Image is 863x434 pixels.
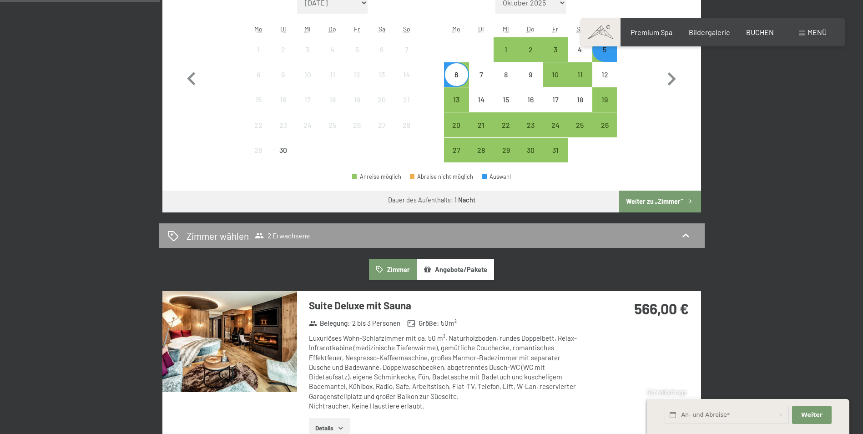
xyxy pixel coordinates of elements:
[519,71,542,94] div: 9
[295,87,320,112] div: Anreise nicht möglich
[746,28,774,36] a: BUCHEN
[403,25,410,33] abbr: Sonntag
[519,121,542,144] div: 23
[346,71,368,94] div: 12
[445,146,468,169] div: 27
[296,71,319,94] div: 10
[271,87,295,112] div: Tue Sep 16 2025
[369,112,394,137] div: Anreise nicht möglich
[352,318,400,328] span: 2 bis 3 Personen
[271,37,295,62] div: Tue Sep 02 2025
[469,138,494,162] div: Tue Oct 28 2025
[494,87,518,112] div: Anreise nicht möglich
[410,174,474,180] div: Abreise nicht möglich
[394,112,419,137] div: Sun Sep 28 2025
[246,62,271,87] div: Mon Sep 08 2025
[518,37,543,62] div: Thu Oct 02 2025
[518,87,543,112] div: Anreise nicht möglich
[162,291,297,392] img: mss_renderimg.php
[320,87,345,112] div: Thu Sep 18 2025
[518,112,543,137] div: Thu Oct 23 2025
[495,146,517,169] div: 29
[592,112,617,137] div: Anreise möglich
[518,87,543,112] div: Thu Oct 16 2025
[395,96,418,119] div: 21
[568,112,592,137] div: Anreise möglich
[246,37,271,62] div: Mon Sep 01 2025
[395,46,418,69] div: 7
[568,87,592,112] div: Anreise nicht möglich
[352,174,401,180] div: Anreise möglich
[187,229,249,242] h2: Zimmer wählen
[592,37,617,62] div: Sun Oct 05 2025
[309,318,350,328] strong: Belegung :
[689,28,730,36] a: Bildergalerie
[321,96,344,119] div: 18
[295,62,320,87] div: Anreise nicht möglich
[295,112,320,137] div: Wed Sep 24 2025
[395,121,418,144] div: 28
[494,138,518,162] div: Wed Oct 29 2025
[792,406,831,424] button: Weiter
[592,62,617,87] div: Anreise nicht möglich
[394,87,419,112] div: Sun Sep 21 2025
[469,62,494,87] div: Anreise nicht möglich
[271,37,295,62] div: Anreise nicht möglich
[328,25,336,33] abbr: Donnerstag
[345,37,369,62] div: Fri Sep 05 2025
[370,121,393,144] div: 27
[801,411,823,419] span: Weiter
[320,37,345,62] div: Anreise nicht möglich
[494,112,518,137] div: Anreise möglich
[246,87,271,112] div: Mon Sep 15 2025
[568,37,592,62] div: Sat Oct 04 2025
[395,71,418,94] div: 14
[255,231,310,240] span: 2 Erwachsene
[576,25,583,33] abbr: Samstag
[271,62,295,87] div: Anreise nicht möglich
[543,62,567,87] div: Anreise möglich
[247,71,270,94] div: 8
[444,112,469,137] div: Anreise möglich
[271,112,295,137] div: Anreise nicht möglich
[320,37,345,62] div: Thu Sep 04 2025
[543,62,567,87] div: Fri Oct 10 2025
[519,146,542,169] div: 30
[543,138,567,162] div: Fri Oct 31 2025
[345,112,369,137] div: Anreise nicht möglich
[369,37,394,62] div: Anreise nicht möglich
[247,96,270,119] div: 15
[568,37,592,62] div: Anreise nicht möglich
[569,121,591,144] div: 25
[407,318,439,328] strong: Größe :
[518,112,543,137] div: Anreise möglich
[634,300,689,317] strong: 566,00 €
[369,62,394,87] div: Sat Sep 13 2025
[369,259,416,280] button: Zimmer
[470,146,493,169] div: 28
[543,112,567,137] div: Fri Oct 24 2025
[494,62,518,87] div: Wed Oct 08 2025
[254,25,262,33] abbr: Montag
[271,87,295,112] div: Anreise nicht möglich
[592,37,617,62] div: Anreise möglich
[304,25,311,33] abbr: Mittwoch
[569,46,591,69] div: 4
[354,25,360,33] abbr: Freitag
[494,112,518,137] div: Wed Oct 22 2025
[469,112,494,137] div: Tue Oct 21 2025
[271,138,295,162] div: Anreise nicht möglich
[592,87,617,112] div: Anreise möglich
[417,259,494,280] button: Angebote/Pakete
[321,121,344,144] div: 25
[247,121,270,144] div: 22
[445,71,468,94] div: 6
[246,62,271,87] div: Anreise nicht möglich
[527,25,535,33] abbr: Donnerstag
[295,37,320,62] div: Anreise nicht möglich
[369,62,394,87] div: Anreise nicht möglich
[346,121,368,144] div: 26
[518,62,543,87] div: Thu Oct 09 2025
